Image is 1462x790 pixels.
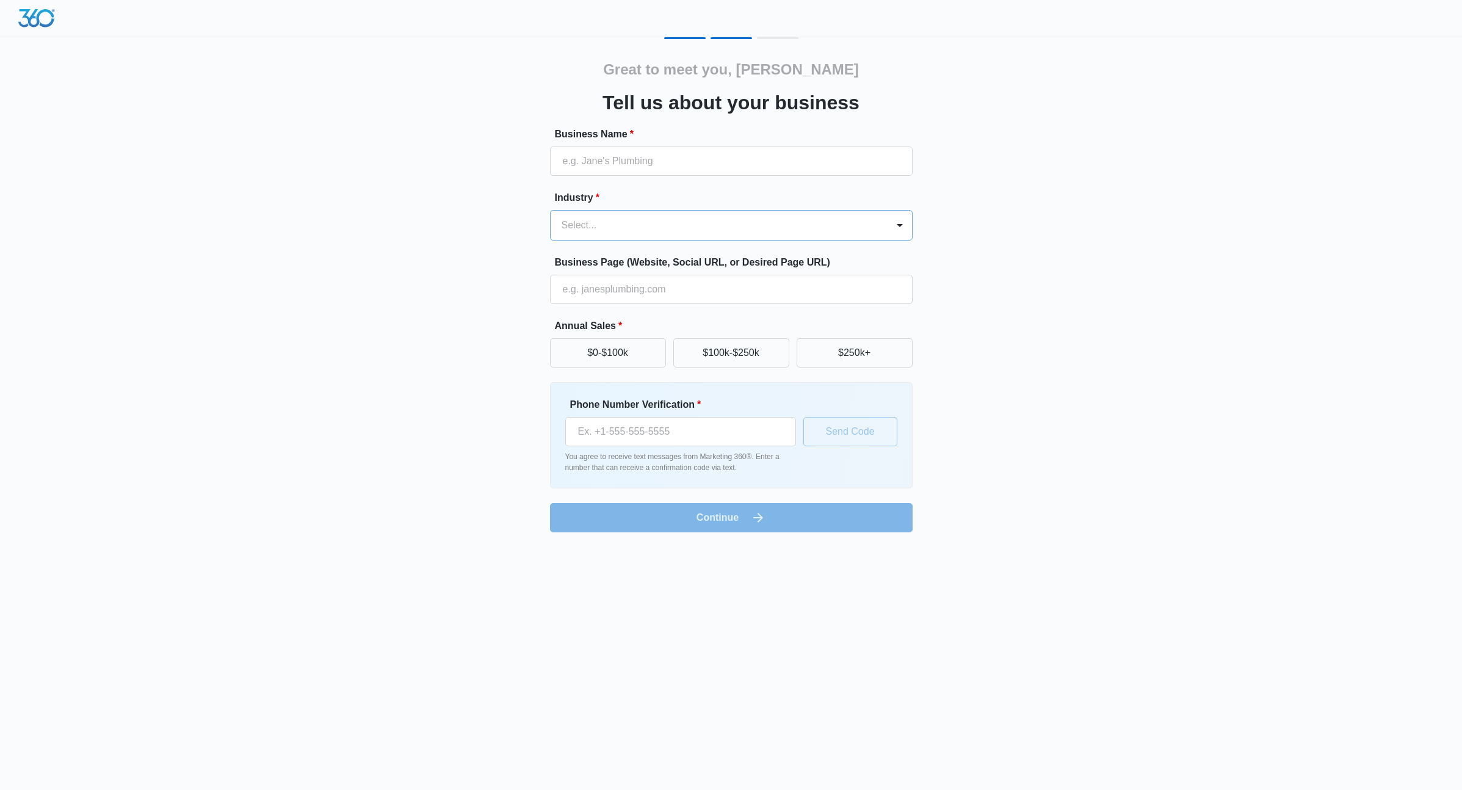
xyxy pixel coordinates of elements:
[797,338,913,368] button: $250k+
[550,338,666,368] button: $0-$100k
[555,255,917,270] label: Business Page (Website, Social URL, or Desired Page URL)
[565,451,796,473] p: You agree to receive text messages from Marketing 360®. Enter a number that can receive a confirm...
[603,88,859,117] h3: Tell us about your business
[570,397,801,412] label: Phone Number Verification
[550,147,913,176] input: e.g. Jane's Plumbing
[550,275,913,304] input: e.g. janesplumbing.com
[603,59,859,81] h2: Great to meet you, [PERSON_NAME]
[673,338,789,368] button: $100k-$250k
[565,417,796,446] input: Ex. +1-555-555-5555
[555,127,917,142] label: Business Name
[555,319,917,333] label: Annual Sales
[555,190,917,205] label: Industry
